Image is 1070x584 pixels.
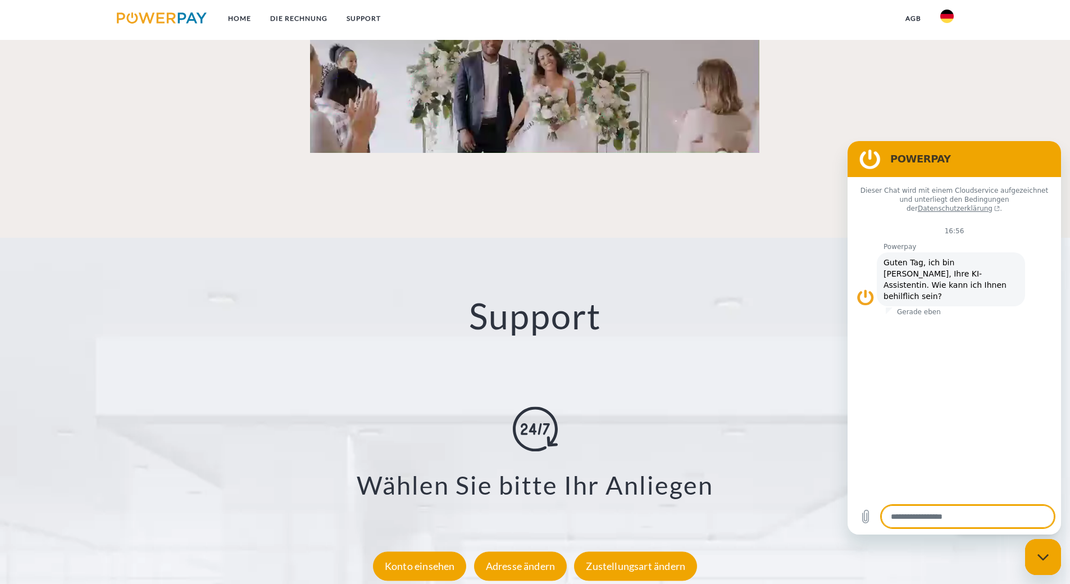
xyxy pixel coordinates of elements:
[471,560,570,572] a: Adresse ändern
[142,14,929,153] a: Fallback Image
[53,294,1017,338] h2: Support
[373,551,467,581] div: Konto einsehen
[337,8,390,29] a: SUPPORT
[67,470,1003,501] h3: Wählen Sie bitte Ihr Anliegen
[513,407,558,452] img: online-shopping.svg
[261,8,337,29] a: DIE RECHNUNG
[1025,539,1061,575] iframe: Schaltfläche zum Öffnen des Messaging-Fensters; Konversation läuft
[370,560,470,572] a: Konto einsehen
[218,8,261,29] a: Home
[474,551,567,581] div: Adresse ändern
[571,560,700,572] a: Zustellungsart ändern
[940,10,954,23] img: de
[574,551,697,581] div: Zustellungsart ändern
[848,141,1061,535] iframe: Messaging-Fenster
[117,12,207,24] img: logo-powerpay.svg
[896,8,931,29] a: agb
